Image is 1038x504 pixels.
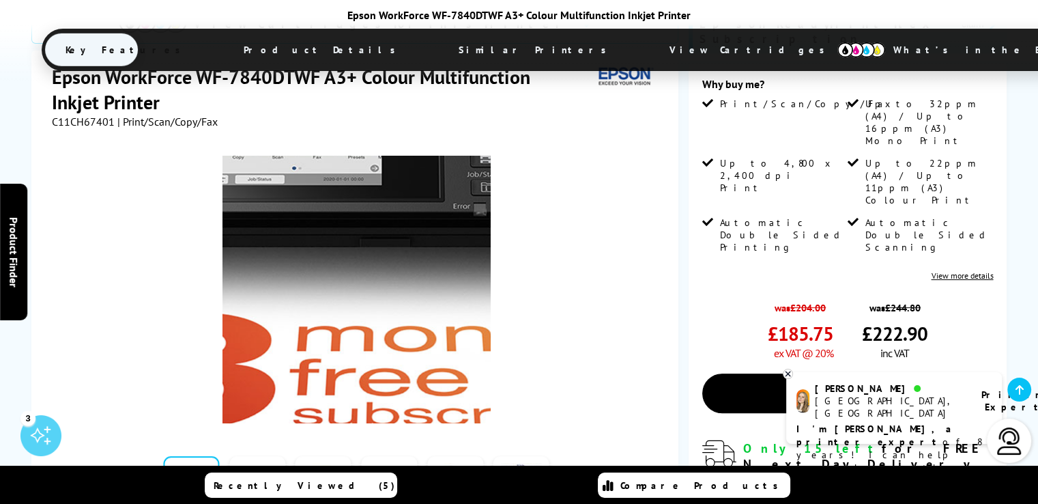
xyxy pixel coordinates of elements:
[205,473,397,498] a: Recently Viewed (5)
[743,440,882,456] span: Only 15 left
[702,77,994,98] div: Why buy me?
[45,33,208,66] span: Key Features
[774,346,833,360] span: ex VAT @ 20%
[720,216,845,253] span: Automatic Double Sided Printing
[880,346,909,360] span: inc VAT
[790,301,826,314] strike: £204.00
[52,64,593,115] h1: Epson WorkForce WF-7840DTWF A3+ Colour Multifunction Inkjet Printer
[885,301,921,314] strike: £244.80
[743,440,994,472] div: for FREE Next Day Delivery
[620,479,785,492] span: Compare Products
[42,8,997,22] div: Epson WorkForce WF-7840DTWF A3+ Colour Multifunction Inkjet Printer
[768,294,833,314] span: was
[865,98,990,147] span: Up to 32ppm (A4) / Up to 16ppm (A3) Mono Print
[52,115,115,128] span: C11CH67401
[222,156,490,423] a: Epson WorkForce WF-7840DTWFEpson WorkForce WF-7840DTWFEpson WorkForce WF-7840DTWF
[862,294,927,314] span: was
[20,410,35,425] div: 3
[837,42,885,57] img: cmyk-icon.svg
[865,216,990,253] span: Automatic Double Sided Scanning
[815,395,964,419] div: [GEOGRAPHIC_DATA], [GEOGRAPHIC_DATA]
[862,321,927,346] span: £222.90
[702,440,994,503] div: modal_delivery
[768,321,833,346] span: £185.75
[796,423,992,488] p: of 8 years! I can help you choose the right product
[223,33,423,66] span: Product Details
[214,479,395,492] span: Recently Viewed (5)
[7,217,20,288] span: Product Finder
[796,423,955,448] b: I'm [PERSON_NAME], a printer expert
[931,270,993,281] a: View more details
[720,98,895,110] span: Print/Scan/Copy/Fax
[815,382,964,395] div: [PERSON_NAME]
[702,374,994,413] a: Add to Basket
[117,115,218,128] span: | Print/Scan/Copy/Fax
[598,473,790,498] a: Compare Products
[438,33,634,66] span: Similar Printers
[996,428,1023,455] img: user-headset-light.svg
[720,157,845,194] span: Up to 4,800 x 2,400 dpi Print
[649,32,858,68] span: View Cartridges
[796,389,809,413] img: amy-livechat.png
[865,157,990,206] span: Up to 22ppm (A4) / Up to 11ppm (A3) Colour Print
